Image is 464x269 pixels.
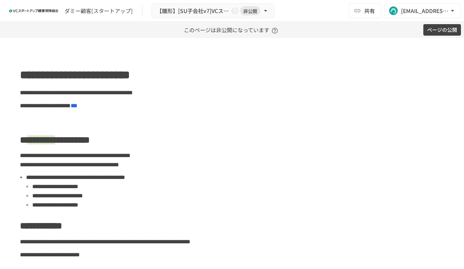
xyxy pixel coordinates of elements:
div: [EMAIL_ADDRESS][DOMAIN_NAME] [401,6,449,16]
span: 【雛形】[SU子会社v7]VCスタートアップ健保への加入申請手続き [157,6,230,16]
div: ダミー顧客[スタートアップ] [64,7,133,15]
button: ページの公開 [423,24,461,36]
span: 共有 [364,7,375,15]
button: 共有 [349,3,381,18]
p: このページは非公開になっています [184,22,280,38]
button: 【雛形】[SU子会社v7]VCスタートアップ健保への加入申請手続き非公開 [152,3,274,18]
img: ZDfHsVrhrXUoWEWGWYf8C4Fv4dEjYTEDCNvmL73B7ox [9,5,58,17]
button: [EMAIL_ADDRESS][DOMAIN_NAME] [384,3,461,18]
span: 非公開 [240,7,260,15]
